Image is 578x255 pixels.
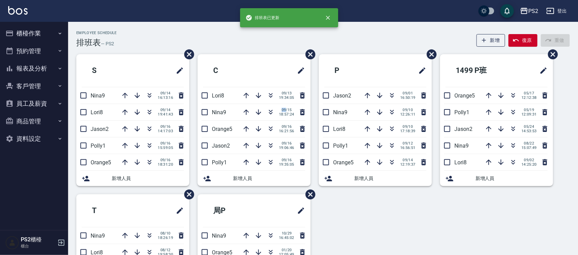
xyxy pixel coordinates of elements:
[535,62,548,79] span: 修改班表的標題
[203,58,261,83] h2: C
[21,243,56,249] p: 櫃台
[212,92,224,99] span: Lori8
[279,108,294,112] span: 09/15
[203,198,264,223] h2: 局P
[212,232,226,239] span: Nina9
[400,112,416,117] span: 12:26:11
[3,25,65,42] button: 櫃檯作業
[521,95,537,100] span: 12:12:38
[509,34,537,47] button: 復原
[91,142,106,149] span: Polly1
[158,158,173,162] span: 09/16
[91,232,105,239] span: Nina9
[324,58,382,83] h2: P
[91,159,111,166] span: Orange5
[3,42,65,60] button: 預約管理
[300,184,316,205] span: 刪除班表
[3,60,65,77] button: 報表及分析
[3,95,65,112] button: 員工及薪資
[400,95,416,100] span: 16:50:19
[179,184,195,205] span: 刪除班表
[279,158,294,162] span: 09/16
[521,129,537,133] span: 14:53:53
[158,108,173,112] span: 09/14
[101,40,114,47] h6: — PS2
[158,146,173,150] span: 15:59:05
[400,124,416,129] span: 09/10
[333,92,351,99] span: Jason2
[233,175,305,182] span: 新增人員
[3,130,65,148] button: 資料設定
[91,92,105,99] span: Nina9
[158,141,173,146] span: 09/16
[293,62,305,79] span: 修改班表的標題
[172,202,184,219] span: 修改班表的標題
[82,58,139,83] h2: S
[333,109,347,116] span: Nina9
[279,236,294,240] span: 16:45:02
[76,171,189,186] div: 新增人員
[279,124,294,129] span: 09/16
[279,231,294,236] span: 10/29
[544,5,570,17] button: 登出
[279,248,294,252] span: 01/20
[279,162,294,167] span: 19:35:05
[440,171,553,186] div: 新增人員
[279,112,294,117] span: 18:57:24
[400,158,416,162] span: 09/14
[158,124,173,129] span: 09/16
[333,159,354,166] span: Orange5
[212,142,230,149] span: Jason2
[400,162,416,167] span: 12:19:37
[500,4,514,18] button: save
[293,202,305,219] span: 修改班表的標題
[279,95,294,100] span: 19:34:05
[3,112,65,130] button: 商品管理
[158,129,173,133] span: 14:17:03
[158,112,173,117] span: 19:41:43
[521,91,537,95] span: 05/17
[333,126,345,132] span: Lori8
[454,159,467,166] span: Lori8
[400,141,416,146] span: 09/12
[414,62,426,79] span: 修改班表的標題
[333,142,348,149] span: Polly1
[198,171,311,186] div: 新增人員
[321,10,335,25] button: close
[528,7,538,15] div: PS2
[300,44,316,64] span: 刪除班表
[76,38,101,47] h3: 排班表
[446,58,516,83] h2: 1499 P班
[76,31,117,35] h2: Employee Schedule
[91,109,103,116] span: Lori8
[172,62,184,79] span: 修改班表的標題
[477,34,505,47] button: 新增
[112,175,184,182] span: 新增人員
[212,159,227,166] span: Polly1
[454,109,469,116] span: Polly1
[279,129,294,133] span: 16:21:56
[475,175,548,182] span: 新增人員
[422,44,438,64] span: 刪除班表
[91,126,109,132] span: Jason2
[246,14,280,21] span: 排班表已更新
[82,198,139,223] h2: T
[521,162,537,167] span: 14:25:20
[158,248,173,252] span: 08/12
[279,141,294,146] span: 09/16
[158,91,173,95] span: 09/14
[517,4,541,18] button: PS2
[158,95,173,100] span: 16:13:16
[400,146,416,150] span: 16:56:51
[400,129,416,133] span: 17:18:39
[400,91,416,95] span: 09/01
[354,175,426,182] span: 新增人員
[279,91,294,95] span: 09/13
[279,146,294,150] span: 19:06:46
[454,92,475,99] span: Orange5
[543,44,559,64] span: 刪除班表
[212,109,226,116] span: Nina9
[521,141,537,146] span: 08/22
[521,158,537,162] span: 09/02
[5,236,19,250] img: Person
